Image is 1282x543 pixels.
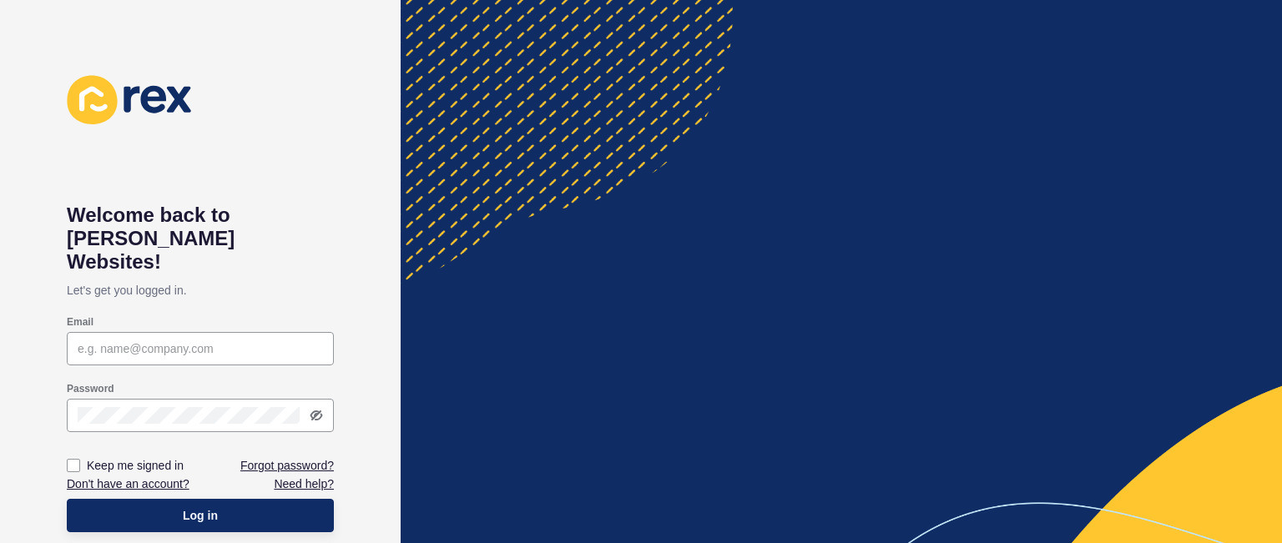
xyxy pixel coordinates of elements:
p: Let's get you logged in. [67,274,334,307]
span: Log in [183,507,218,524]
a: Don't have an account? [67,475,189,492]
label: Password [67,382,114,395]
a: Forgot password? [240,457,334,474]
input: e.g. name@company.com [78,340,323,357]
a: Need help? [274,475,334,492]
label: Email [67,315,93,329]
button: Log in [67,499,334,532]
h1: Welcome back to [PERSON_NAME] Websites! [67,204,334,274]
label: Keep me signed in [87,457,184,474]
